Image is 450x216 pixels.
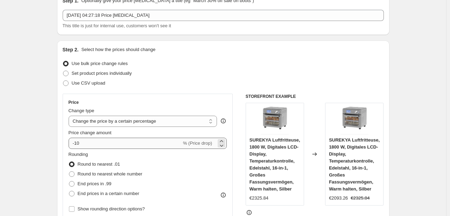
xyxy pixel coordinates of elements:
[261,107,289,135] img: 61e8oGFLzQL_80x.jpg
[69,100,79,105] h3: Price
[78,191,139,196] span: End prices in a certain number
[78,161,120,167] span: Round to nearest .01
[72,71,132,76] span: Set product prices individually
[72,80,105,86] span: Use CSV upload
[81,46,155,53] p: Select how the prices should change
[183,141,212,146] span: % (Price drop)
[63,46,79,53] h2: Step 2.
[340,107,368,135] img: 61e8oGFLzQL_80x.jpg
[69,138,182,149] input: -15
[78,206,145,211] span: Show rounding direction options?
[69,152,88,157] span: Rounding
[249,137,300,192] span: SUREKYA Luftfritteuse, 1800 W, Digitales LCD-Display, Temperaturkontrolle, Edelstahl, 16-in-1, Gr...
[78,181,112,186] span: End prices in .99
[78,171,142,177] span: Round to nearest whole number
[69,108,94,113] span: Change type
[72,61,128,66] span: Use bulk price change rules
[329,137,380,192] span: SUREKYA Luftfritteuse, 1800 W, Digitales LCD-Display, Temperaturkontrolle, Edelstahl, 16-in-1, Gr...
[246,94,384,99] h6: STOREFRONT EXAMPLE
[63,23,171,28] span: This title is just for internal use, customers won't see it
[220,117,227,124] div: help
[351,195,370,202] strike: €2325.84
[329,195,348,202] div: €2093.26
[63,10,384,21] input: 30% off holiday sale
[249,195,268,202] div: €2325.84
[69,130,112,135] span: Price change amount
